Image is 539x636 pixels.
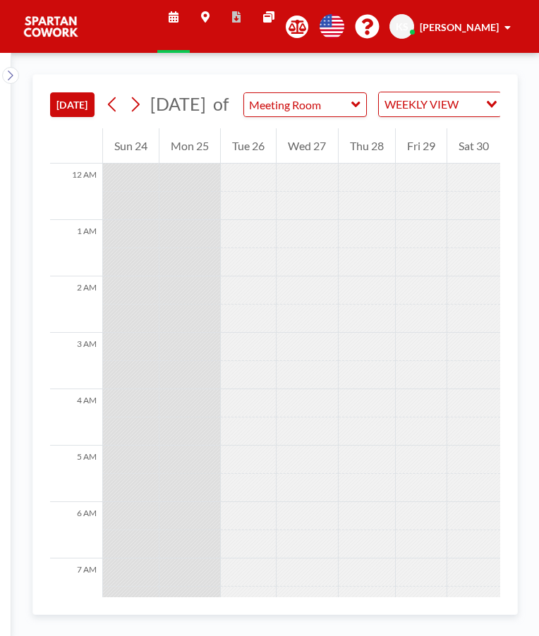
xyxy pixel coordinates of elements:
input: Search for option [463,95,478,114]
span: KS [396,20,408,33]
div: 5 AM [50,446,102,502]
img: organization-logo [23,13,79,41]
div: 1 AM [50,220,102,276]
span: WEEKLY VIEW [382,95,461,114]
div: Search for option [379,92,501,116]
div: 3 AM [50,333,102,389]
div: 4 AM [50,389,102,446]
div: 12 AM [50,164,102,220]
input: Meeting Room [244,93,352,116]
span: of [213,93,229,115]
span: [DATE] [150,93,206,114]
div: Thu 28 [339,128,395,164]
button: [DATE] [50,92,95,117]
div: Tue 26 [221,128,276,164]
div: Fri 29 [396,128,447,164]
div: Mon 25 [159,128,220,164]
div: 7 AM [50,558,102,615]
div: 6 AM [50,502,102,558]
span: [PERSON_NAME] [420,21,499,33]
div: Sun 24 [103,128,159,164]
div: 2 AM [50,276,102,333]
div: Wed 27 [277,128,337,164]
div: Sat 30 [447,128,500,164]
